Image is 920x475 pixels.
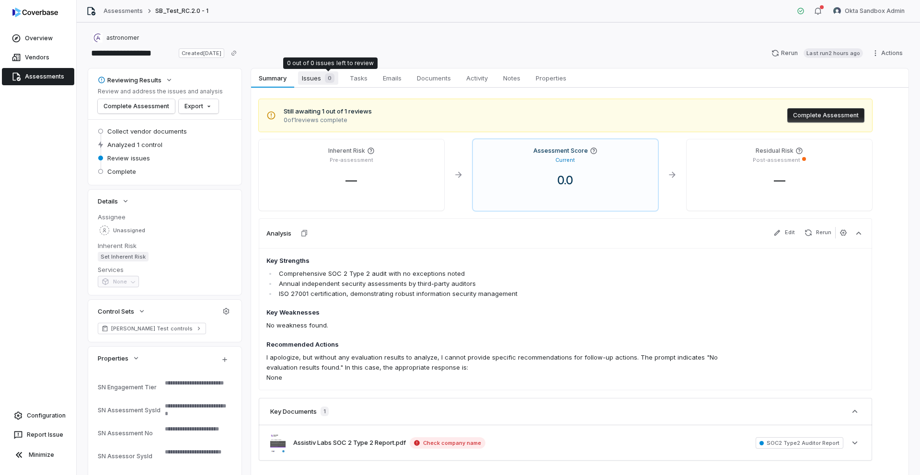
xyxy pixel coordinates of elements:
span: 0 of 1 reviews complete [284,116,372,124]
span: SB_Test_RC.2.0 - 1 [155,7,208,15]
div: SN Assessment No [98,430,161,437]
button: Okta Sandbox Admin avatarOkta Sandbox Admin [828,4,910,18]
button: Copy link [225,45,242,62]
h4: Inherent Risk [328,147,365,155]
span: Properties [532,72,570,84]
span: 0.0 [550,173,581,187]
img: 8cf8d3babf0e4c27a2940246a27734a2.jpg [270,433,286,452]
span: Collect vendor documents [107,127,187,136]
span: Analyzed 1 control [107,140,162,149]
div: SN Assessment SysId [98,407,161,414]
span: Issues [298,71,338,85]
dt: Inherent Risk [98,241,232,250]
a: Overview [2,30,74,47]
span: Review issues [107,154,150,162]
a: Vendors [2,49,74,66]
button: Details [95,192,132,210]
li: Comprehensive SOC 2 Type 2 audit with no exceptions noted [276,269,745,279]
a: Assessments [103,7,143,15]
button: Properties [95,350,143,367]
span: Unassigned [113,227,145,234]
span: Last run 2 hours ago [804,48,863,58]
button: Rerun [801,227,835,238]
h4: Key Strengths [266,256,745,266]
span: Tasks [346,72,371,84]
span: Control Sets [98,307,134,316]
p: Pre-assessment [330,157,373,164]
span: — [766,173,793,187]
span: Properties [98,354,128,362]
span: Okta Sandbox Admin [845,7,905,15]
span: Activity [462,72,492,84]
button: Actions [869,46,908,60]
button: Complete Assessment [787,108,864,123]
span: Set Inherent Risk [98,252,149,261]
h4: Assessment Score [533,147,588,155]
span: astronomer [106,34,139,42]
p: No weakness found. [266,320,745,330]
p: Review and address the issues and analysis [98,88,223,95]
h3: Analysis [266,229,291,237]
span: [PERSON_NAME] Test controls [111,325,193,332]
h4: Recommended Actions [266,340,745,350]
span: Emails [379,72,405,84]
button: Minimize [4,445,72,464]
h4: Key Weaknesses [266,308,745,317]
li: Annual independent security assessments by third-party auditors [276,279,745,289]
a: [PERSON_NAME] Test controls [98,323,206,334]
dt: Services [98,265,232,274]
button: Control Sets [95,303,149,320]
span: Summary [255,72,290,84]
div: 0 out of 0 issues left to review [287,59,374,67]
p: I apologize, but without any evaluation results to analyze, I cannot provide specific recommendat... [266,352,745,373]
span: Created [DATE] [179,48,224,58]
button: Report Issue [4,426,72,443]
button: https://astronomer.io/astronomer [90,29,142,46]
span: Still awaiting 1 out of 1 reviews [284,107,372,116]
button: Edit [770,227,799,238]
p: Current [555,157,575,164]
span: 1 [321,407,329,416]
span: 0 [325,73,334,83]
img: Okta Sandbox Admin avatar [833,7,841,15]
span: Documents [413,72,455,84]
span: Details [98,197,118,205]
button: RerunLast run2 hours ago [766,46,869,60]
div: SN Assessor SysId [98,452,161,460]
button: Assistiv Labs SOC 2 Type 2 Report.pdf [293,438,406,448]
div: Reviewing Results [98,76,161,84]
button: Complete Assessment [98,99,175,113]
h3: Key Documents [270,407,317,416]
span: — [338,173,365,187]
img: logo-D7KZi-bG.svg [12,8,58,17]
p: None [266,373,745,383]
span: SOC2 Type2 Auditor Report [756,437,843,449]
dt: Assignee [98,213,232,221]
a: Assessments [2,68,74,85]
p: Post-assessment [753,157,800,164]
div: SN Engagement Tier [98,384,161,391]
span: Notes [499,72,524,84]
li: ISO 27001 certification, demonstrating robust information security management [276,289,745,299]
a: Configuration [4,407,72,424]
button: Export [179,99,218,113]
span: Check company name [410,437,485,449]
span: Complete [107,167,136,176]
button: Reviewing Results [95,71,176,89]
h4: Residual Risk [756,147,793,155]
